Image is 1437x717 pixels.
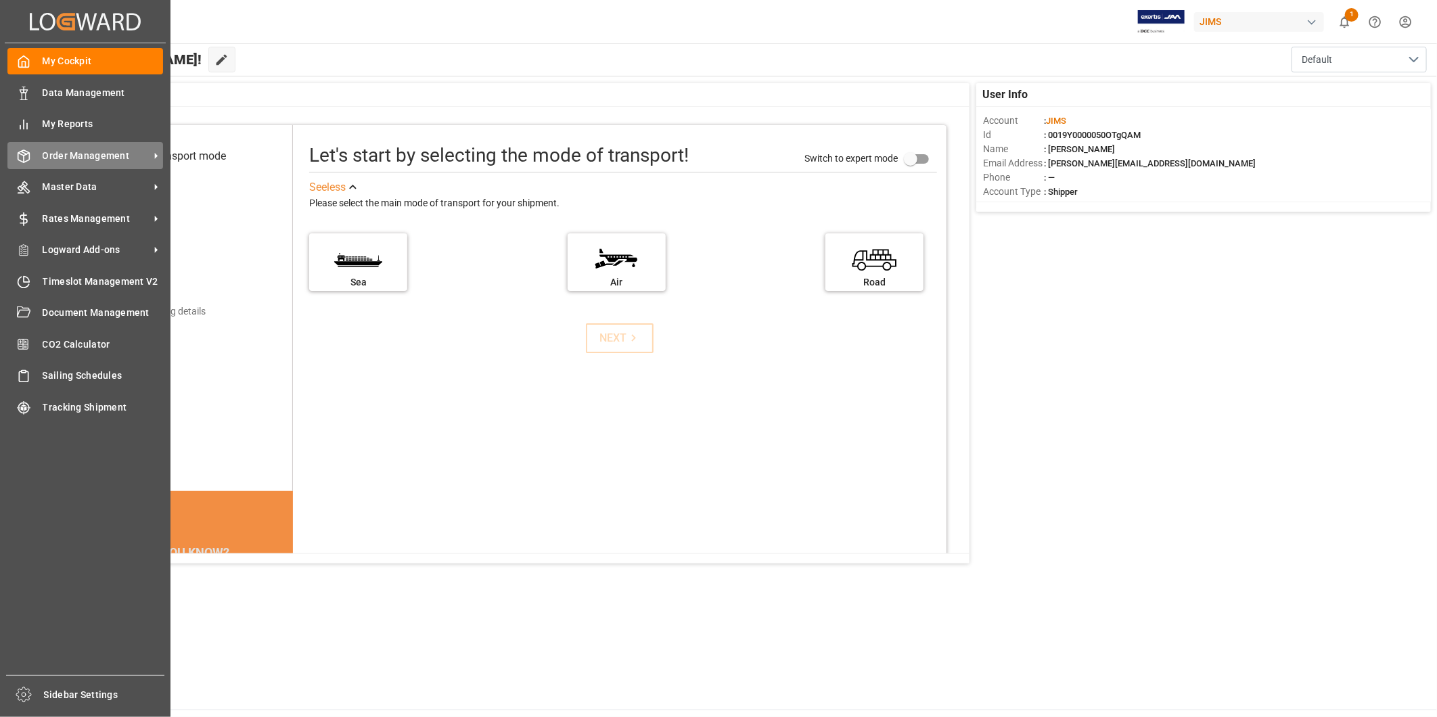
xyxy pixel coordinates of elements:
[586,323,654,353] button: NEXT
[983,156,1044,170] span: Email Address
[43,117,164,131] span: My Reports
[43,86,164,100] span: Data Management
[1329,7,1360,37] button: show 1 new notifications
[43,54,164,68] span: My Cockpit
[832,275,917,290] div: Road
[1046,116,1066,126] span: JIMS
[599,330,641,346] div: NEXT
[1138,10,1185,34] img: Exertis%20JAM%20-%20Email%20Logo.jpg_1722504956.jpg
[983,185,1044,199] span: Account Type
[1345,8,1359,22] span: 1
[43,212,150,226] span: Rates Management
[44,688,165,702] span: Sidebar Settings
[7,111,163,137] a: My Reports
[983,170,1044,185] span: Phone
[1044,172,1055,183] span: : —
[1194,9,1329,34] button: JIMS
[43,400,164,415] span: Tracking Shipment
[1302,53,1332,67] span: Default
[7,394,163,420] a: Tracking Shipment
[7,79,163,106] a: Data Management
[7,300,163,326] a: Document Management
[983,87,1028,103] span: User Info
[7,48,163,74] a: My Cockpit
[7,268,163,294] a: Timeslot Management V2
[1292,47,1427,72] button: open menu
[43,306,164,320] span: Document Management
[1044,158,1256,168] span: : [PERSON_NAME][EMAIL_ADDRESS][DOMAIN_NAME]
[1044,144,1115,154] span: : [PERSON_NAME]
[1194,12,1324,32] div: JIMS
[1044,116,1066,126] span: :
[574,275,659,290] div: Air
[309,179,346,195] div: See less
[983,142,1044,156] span: Name
[7,363,163,389] a: Sailing Schedules
[309,195,936,212] div: Please select the main mode of transport for your shipment.
[121,304,206,319] div: Add shipping details
[43,243,150,257] span: Logward Add-ons
[121,148,226,164] div: Select transport mode
[316,275,401,290] div: Sea
[56,47,202,72] span: Hello [PERSON_NAME]!
[1360,7,1390,37] button: Help Center
[76,538,294,567] div: DID YOU KNOW?
[7,331,163,357] a: CO2 Calculator
[43,180,150,194] span: Master Data
[983,114,1044,128] span: Account
[43,338,164,352] span: CO2 Calculator
[43,369,164,383] span: Sailing Schedules
[309,141,689,170] div: Let's start by selecting the mode of transport!
[983,128,1044,142] span: Id
[1044,130,1141,140] span: : 0019Y0000050OTgQAM
[43,149,150,163] span: Order Management
[43,275,164,289] span: Timeslot Management V2
[1044,187,1078,197] span: : Shipper
[804,153,898,164] span: Switch to expert mode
